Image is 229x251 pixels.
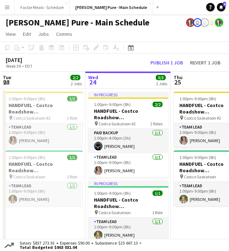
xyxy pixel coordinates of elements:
[153,102,163,107] span: 2/2
[152,210,163,215] span: 1 Role
[3,102,83,115] h3: HANDFUEL - Costco Roadshow [GEOGRAPHIC_DATA], [GEOGRAPHIC_DATA]
[184,115,221,121] span: Costco Saskatoon #2
[217,3,225,11] a: 9
[88,108,168,121] h3: HANDFUEL - Costco Roadshow [GEOGRAPHIC_DATA], [GEOGRAPHIC_DATA]
[3,92,83,148] app-job-card: 1:00pm-9:00pm (8h)1/1HANDFUEL - Costco Roadshow [GEOGRAPHIC_DATA], [GEOGRAPHIC_DATA] Costco Saska...
[23,31,31,37] span: Edit
[13,115,50,121] span: Costco Saskatoon #2
[88,180,168,242] app-job-card: In progress1:00pm-9:00pm (8h)1/1HANDFUEL - Costco Roadshow [GEOGRAPHIC_DATA], [GEOGRAPHIC_DATA] C...
[94,102,131,107] span: 1:00pm-9:00pm (8h)
[15,241,143,250] div: Salary $837 273.91 + Expenses $90.00 + Subsistence $25 667.13 =
[88,197,168,209] h3: HANDFUEL - Costco Roadshow [GEOGRAPHIC_DATA], [GEOGRAPHIC_DATA]
[153,190,163,196] span: 1/1
[13,174,45,179] span: Costco Saskatoon
[3,74,11,81] span: Tue
[94,190,131,196] span: 1:00pm-9:00pm (8h)
[25,63,33,69] div: EDT
[35,29,52,39] a: Jobs
[156,75,166,80] span: 3/3
[38,31,49,37] span: Jobs
[71,81,82,86] div: 2 Jobs
[174,74,183,81] span: Thu
[87,78,98,86] span: 24
[3,123,83,148] app-card-role: Team Lead1/11:00pm-9:00pm (8h)[PERSON_NAME]
[99,210,131,215] span: Costco Saskatoon
[173,78,183,86] span: 25
[88,74,98,81] span: Wed
[88,180,168,186] div: In progress
[3,161,83,174] h3: HANDFUEL - Costco Roadshow [GEOGRAPHIC_DATA], [GEOGRAPHIC_DATA]
[88,129,168,153] app-card-role: Paid Backup1/11:00pm-4:00pm (3h)[PERSON_NAME]
[179,155,216,160] span: 1:00pm-9:00pm (8h)
[67,115,77,121] span: 1 Role
[156,81,167,86] div: 2 Jobs
[70,0,153,14] button: [PERSON_NAME] Pure - Main Schedule
[148,59,186,67] button: Publish 1 job
[67,96,77,101] span: 1/1
[67,174,77,179] span: 1 Role
[4,63,22,69] span: Week 39
[9,155,45,160] span: 1:00pm-9:00pm (8h)
[67,155,77,160] span: 1/1
[88,92,168,97] div: In progress
[88,218,168,242] app-card-role: Team Lead1/11:00pm-9:00pm (8h)[PERSON_NAME]
[2,78,11,86] span: 23
[223,2,226,6] span: 9
[200,18,209,27] app-user-avatar: Leticia Fayzano
[99,121,136,126] span: Costco Saskatoon #2
[53,29,75,39] a: Comms
[3,29,19,39] a: View
[15,0,70,14] button: Factor Meals - Schedule
[9,96,45,101] span: 1:00pm-9:00pm (8h)
[179,96,216,101] span: 1:00pm-9:00pm (8h)
[20,245,141,250] span: Total Budgeted $863 031.04
[187,59,223,67] button: Revert 1 job
[3,150,83,206] app-job-card: 1:00pm-9:00pm (8h)1/1HANDFUEL - Costco Roadshow [GEOGRAPHIC_DATA], [GEOGRAPHIC_DATA] Costco Saska...
[6,17,149,28] h1: [PERSON_NAME] Pure - Main Schedule
[6,31,16,37] span: View
[20,29,34,39] a: Edit
[193,18,202,27] app-user-avatar: Tifany Scifo
[184,174,216,179] span: Costco Saskatoon
[70,75,80,80] span: 2/2
[88,92,168,178] app-job-card: In progress1:00pm-9:00pm (8h)2/2HANDFUEL - Costco Roadshow [GEOGRAPHIC_DATA], [GEOGRAPHIC_DATA] C...
[56,31,72,37] span: Comms
[215,18,223,27] app-user-avatar: Ashleigh Rains
[150,121,163,126] span: 2 Roles
[3,182,83,206] app-card-role: Team Lead1/11:00pm-9:00pm (8h)[PERSON_NAME]
[88,153,168,178] app-card-role: Team Lead1/11:00pm-9:00pm (8h)[PERSON_NAME]
[186,18,195,27] app-user-avatar: Ashleigh Rains
[6,56,49,63] div: [DATE]
[208,18,216,27] app-user-avatar: Leticia Fayzano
